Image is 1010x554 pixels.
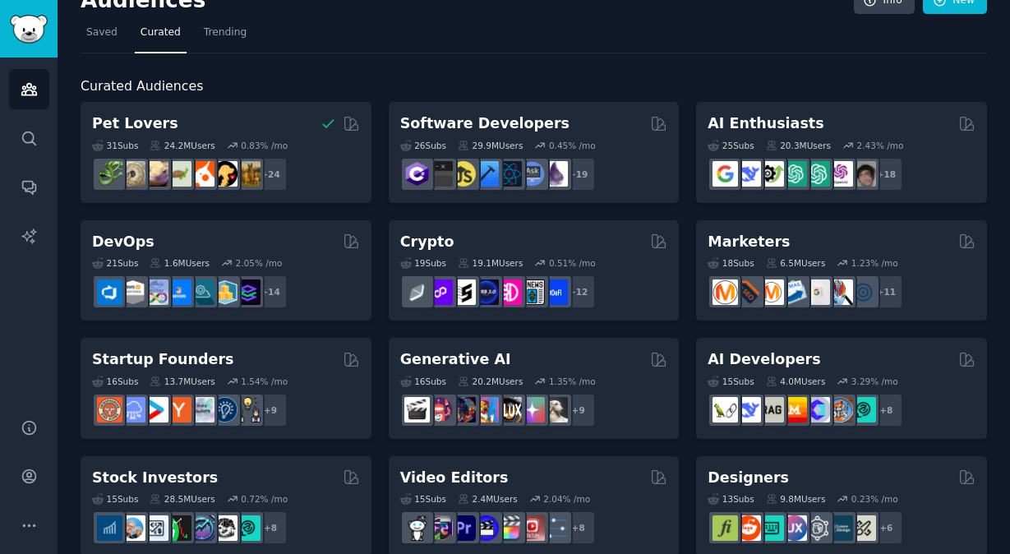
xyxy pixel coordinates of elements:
img: aivideo [404,397,430,422]
img: elixir [542,161,568,187]
img: software [427,161,453,187]
div: 0.83 % /mo [241,140,288,151]
div: + 9 [253,393,288,427]
div: 28.5M Users [150,493,214,505]
img: ArtificalIntelligence [851,161,876,187]
a: Curated [135,20,187,53]
img: postproduction [542,515,568,541]
img: content_marketing [713,279,738,305]
h2: Video Editors [400,468,509,488]
img: learndesign [828,515,853,541]
img: ycombinator [166,397,191,422]
img: AWS_Certified_Experts [120,279,145,305]
img: gopro [404,515,430,541]
div: 18 Sub s [708,257,754,269]
div: 13.7M Users [150,376,214,387]
div: 25 Sub s [708,140,754,151]
div: 2.04 % /mo [543,493,590,505]
div: + 6 [869,510,903,545]
h2: AI Developers [708,349,820,370]
img: finalcutpro [496,515,522,541]
img: GummySearch logo [10,15,48,44]
img: userexperience [805,515,830,541]
div: 0.51 % /mo [549,257,596,269]
img: PetAdvice [212,161,238,187]
img: OnlineMarketing [851,279,876,305]
div: 1.35 % /mo [549,376,596,387]
div: 0.72 % /mo [241,493,288,505]
img: UI_Design [759,515,784,541]
img: AskMarketing [759,279,784,305]
img: platformengineering [189,279,214,305]
div: + 18 [869,157,903,192]
img: CryptoNews [519,279,545,305]
img: AItoolsCatalog [759,161,784,187]
img: EntrepreneurRideAlong [97,397,122,422]
img: turtle [166,161,191,187]
div: 29.9M Users [458,140,523,151]
img: dalle2 [427,397,453,422]
img: logodesign [736,515,761,541]
img: 0xPolygon [427,279,453,305]
div: 16 Sub s [92,376,138,387]
div: 2.4M Users [458,493,518,505]
img: DeepSeek [736,161,761,187]
img: UXDesign [782,515,807,541]
div: 0.23 % /mo [851,493,898,505]
img: csharp [404,161,430,187]
div: 2.05 % /mo [236,257,283,269]
img: Forex [143,515,168,541]
img: iOSProgramming [473,161,499,187]
img: starryai [519,397,545,422]
div: 26 Sub s [400,140,446,151]
h2: Marketers [708,232,790,252]
img: typography [713,515,738,541]
img: AIDevelopersSociety [851,397,876,422]
img: Emailmarketing [782,279,807,305]
span: Curated [141,25,181,40]
div: 15 Sub s [708,376,754,387]
div: 6.5M Users [766,257,826,269]
h2: Stock Investors [92,468,218,488]
img: indiehackers [189,397,214,422]
div: 20.2M Users [458,376,523,387]
img: Docker_DevOps [143,279,168,305]
img: chatgpt_prompts_ [805,161,830,187]
img: deepdream [450,397,476,422]
span: Saved [86,25,118,40]
div: + 11 [869,275,903,309]
img: cockatiel [189,161,214,187]
img: ValueInvesting [120,515,145,541]
img: VideoEditors [473,515,499,541]
img: leopardgeckos [143,161,168,187]
img: growmybusiness [235,397,261,422]
img: SaaS [120,397,145,422]
div: 3.29 % /mo [851,376,898,387]
div: 1.54 % /mo [241,376,288,387]
img: aws_cdk [212,279,238,305]
div: 1.23 % /mo [851,257,898,269]
h2: Generative AI [400,349,511,370]
img: MarketingResearch [828,279,853,305]
div: 2.43 % /mo [857,140,904,151]
img: DeepSeek [736,397,761,422]
a: Saved [81,20,123,53]
img: PlatformEngineers [235,279,261,305]
img: ethfinance [404,279,430,305]
img: LangChain [713,397,738,422]
span: Trending [204,25,247,40]
div: 15 Sub s [92,493,138,505]
div: + 8 [561,510,596,545]
div: 20.3M Users [766,140,831,151]
img: learnjavascript [450,161,476,187]
div: + 19 [561,157,596,192]
div: + 14 [253,275,288,309]
div: 4.0M Users [766,376,826,387]
img: defi_ [542,279,568,305]
img: premiere [450,515,476,541]
div: 1.6M Users [150,257,210,269]
div: 31 Sub s [92,140,138,151]
img: reactnative [496,161,522,187]
img: technicalanalysis [235,515,261,541]
img: sdforall [473,397,499,422]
